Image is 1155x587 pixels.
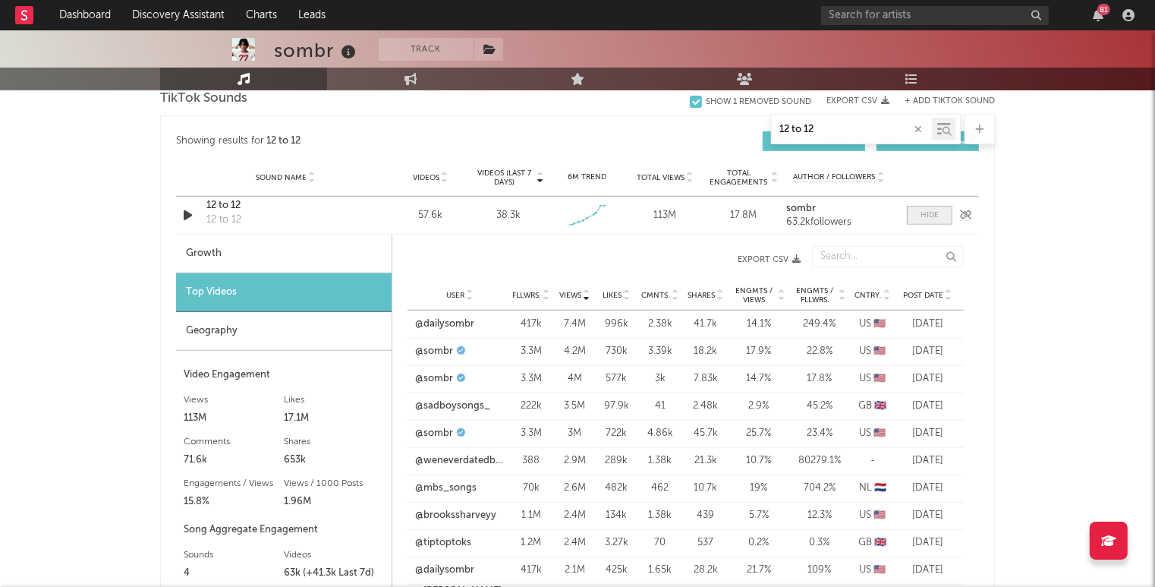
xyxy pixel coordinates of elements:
div: US [854,563,892,578]
span: 🇺🇸 [874,428,886,438]
span: Sound Name [256,173,307,182]
div: 12.3 % [793,508,846,523]
div: 388 [512,453,550,469]
span: TikTok Sounds [160,90,247,108]
div: 1.38k [641,508,679,523]
div: 2.4M [558,535,592,551]
div: Likes [284,391,384,409]
div: 4M [558,371,592,387]
div: 1.65k [641,563,679,578]
div: 222k [512,399,550,414]
div: 482k [600,481,634,496]
span: 🇬🇧 [875,538,887,548]
div: [DATE] [899,508,956,523]
div: 1.2M [512,535,550,551]
div: US [854,371,892,387]
div: [DATE] [899,481,956,496]
div: 653k [284,451,384,469]
button: Export CSV [826,96,889,106]
div: 17.8 % [793,371,846,387]
a: @tiptoptoks [415,535,471,551]
div: 109 % [793,563,846,578]
div: [DATE] [899,563,956,578]
span: Likes [603,291,622,300]
div: 0.2 % [732,535,785,551]
a: @weneverdatedbutididcry [415,453,505,469]
div: GB [854,535,892,551]
div: 7.83k [687,371,725,387]
div: [DATE] [899,371,956,387]
div: Sounds [184,546,284,564]
div: [DATE] [899,453,956,469]
div: 70k [512,481,550,496]
div: NL [854,481,892,496]
div: 45.7k [687,426,725,441]
div: 2.38k [641,317,679,332]
a: @brookssharveyy [415,508,496,523]
div: Engagements / Views [184,475,284,493]
div: 462 [641,481,679,496]
span: Author / Followers [793,172,875,182]
div: 2.9 % [732,399,785,414]
a: @sombr [415,344,453,359]
div: 12 to 12 [206,213,241,228]
div: 3.5M [558,399,592,414]
div: 10.7 % [732,453,785,469]
div: 1.38k [641,453,679,469]
div: 417k [512,317,550,332]
div: 113M [184,409,284,428]
div: 3.39k [641,344,679,359]
div: Geography [176,312,392,351]
div: 12 to 12 [206,198,365,213]
a: @dailysombr [415,317,474,332]
span: 🇺🇸 [874,565,886,575]
div: GB [854,399,892,414]
div: 22.8 % [793,344,846,359]
div: 17.8M [708,208,779,223]
div: 4 [184,564,284,582]
div: 425k [600,563,634,578]
div: 2.4M [558,508,592,523]
div: 4.2M [558,344,592,359]
div: 38.3k [496,208,521,223]
input: Search by song name or URL [772,124,932,136]
div: 57.6k [395,208,466,223]
div: 97.9k [600,399,634,414]
span: 🇬🇧 [875,401,887,411]
div: Song Aggregate Engagement [184,521,384,539]
span: 🇺🇸 [874,374,886,383]
div: Shares [284,433,384,451]
div: 28.2k [687,563,725,578]
div: 704.2 % [793,481,846,496]
span: Videos [413,173,439,182]
span: Shares [688,291,715,300]
div: 996k [600,317,634,332]
span: 🇺🇸 [874,319,886,329]
div: 6M Trend [552,172,622,183]
div: 5.7 % [732,508,785,523]
div: 21.3k [687,453,725,469]
div: sombr [274,38,360,63]
div: 17.1M [284,409,384,428]
div: 3k [641,371,679,387]
div: 10.7k [687,481,725,496]
div: 2.6M [558,481,592,496]
div: US [854,508,892,523]
div: 2.9M [558,453,592,469]
div: Show 1 Removed Sound [706,97,811,107]
span: Total Views [637,173,685,182]
div: [DATE] [899,317,956,332]
div: 3.3M [512,426,550,441]
div: 25.7 % [732,426,785,441]
button: + Add TikTok Sound [905,97,995,106]
a: @sombr [415,371,453,387]
div: 23.4 % [793,426,846,441]
span: Cmnts. [641,291,670,300]
div: 1.96M [284,493,384,511]
div: 730k [600,344,634,359]
div: 3.3M [512,344,550,359]
div: 14.1 % [732,317,785,332]
span: Total Engagements [708,169,769,187]
div: 80279.1 % [793,453,846,469]
div: Video Engagement [184,366,384,384]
